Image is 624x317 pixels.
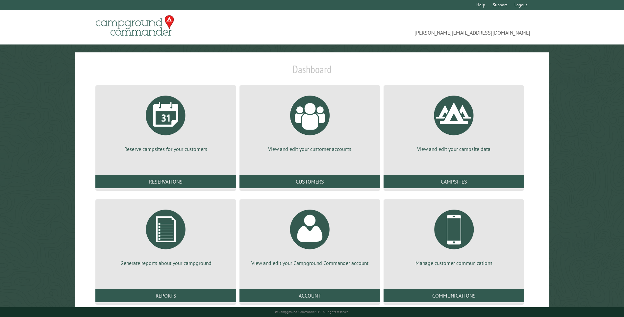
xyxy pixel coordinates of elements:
[247,91,372,153] a: View and edit your customer accounts
[391,259,516,267] p: Manage customer communications
[94,63,530,81] h1: Dashboard
[247,205,372,267] a: View and edit your Campground Commander account
[95,289,236,302] a: Reports
[239,175,380,188] a: Customers
[103,91,228,153] a: Reserve campsites for your customers
[312,18,530,37] span: [PERSON_NAME][EMAIL_ADDRESS][DOMAIN_NAME]
[384,289,524,302] a: Communications
[391,205,516,267] a: Manage customer communications
[247,145,372,153] p: View and edit your customer accounts
[103,205,228,267] a: Generate reports about your campground
[391,145,516,153] p: View and edit your campsite data
[239,289,380,302] a: Account
[103,259,228,267] p: Generate reports about your campground
[95,175,236,188] a: Reservations
[384,175,524,188] a: Campsites
[391,91,516,153] a: View and edit your campsite data
[275,310,349,314] small: © Campground Commander LLC. All rights reserved.
[247,259,372,267] p: View and edit your Campground Commander account
[94,13,176,39] img: Campground Commander
[103,145,228,153] p: Reserve campsites for your customers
